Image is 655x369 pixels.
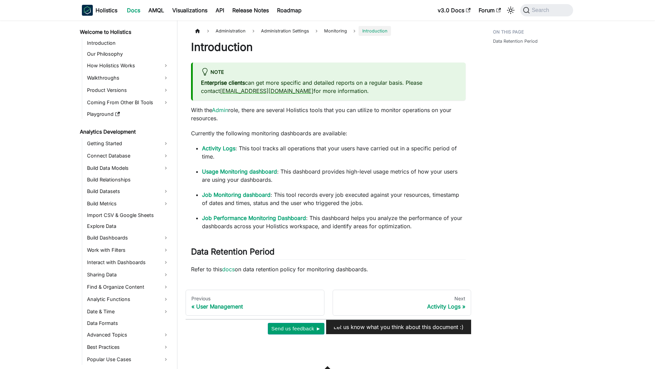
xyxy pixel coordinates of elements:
[191,129,466,137] p: Currently the following monitoring dashboards are available:
[191,26,204,36] a: Home page
[168,5,212,16] a: Visualizations
[85,72,171,83] a: Walkthroughs
[85,97,171,108] a: Coming From Other BI Tools
[202,215,306,221] a: Job Performance Monitoring Dashboard
[359,26,391,36] span: Introduction
[85,269,171,280] a: Sharing Data
[85,60,171,71] a: How Holistics Works
[191,265,466,273] p: Refer to this on data retention policy for monitoring dashboards.
[78,127,171,137] a: Analytics Development
[191,106,466,122] p: With the role, there are several Holistics tools that you can utilize to monitor operations on yo...
[530,7,553,13] span: Search
[202,168,277,175] a: Usage Monitoring dashboard
[85,282,171,292] a: Find & Organize Content
[85,163,171,174] a: Build Data Models
[85,329,171,340] a: Advanced Topics
[334,324,464,330] span: Let us know what you think about this document :)
[191,26,466,36] nav: Breadcrumbs
[82,5,93,16] img: Holistics
[191,247,466,260] h2: Data Retention Period
[85,342,171,353] a: Best Practices
[85,186,171,197] a: Build Datasets
[123,5,144,16] a: Docs
[228,5,273,16] a: Release Notes
[220,87,314,94] a: [EMAIL_ADDRESS][DOMAIN_NAME]
[520,4,573,16] button: Search (Command+K)
[96,6,117,14] b: Holistics
[144,5,168,16] a: AMQL
[85,150,171,161] a: Connect Database
[258,26,312,36] span: Administration Settings
[85,232,171,243] a: Build Dashboards
[493,38,538,44] a: Data Retention Period
[85,318,171,328] a: Data Formats
[191,40,466,54] h1: Introduction
[434,5,475,16] a: v3.0 Docs
[212,107,228,113] a: Admin
[271,324,321,333] span: Send us feedback ►
[85,354,171,365] a: Popular Use Cases
[85,210,171,220] a: Import CSV & Google Sheets
[85,221,171,231] a: Explore Data
[505,5,516,16] button: Switch between dark and light mode (currently system mode)
[85,257,171,268] a: Interact with Dashboards
[202,144,466,161] p: : This tool tracks all operations that your users have carried out in a specific period of time.
[85,49,171,59] a: Our Philosophy
[202,145,235,152] a: Activity Logs
[338,303,466,310] div: Activity Logs
[85,85,171,96] a: Product Versions
[202,167,466,184] p: : This dashboard provides high-level usage metrics of how your users are using your dashboards.
[202,214,466,230] p: : This dashboard helps you analyze the performance of your dashboards across your Holistics works...
[85,175,171,184] a: Build Relationships
[222,266,235,273] a: docs
[85,38,171,48] a: Introduction
[186,290,324,316] a: PreviousUser Management
[82,5,117,16] a: HolisticsHolisticsHolistics
[85,109,171,119] a: Playground
[85,138,171,149] a: Getting Started
[202,191,466,207] p: : This tool records every job executed against your resources, timestamp of dates and times, stat...
[333,290,471,316] a: NextActivity Logs
[191,303,319,310] div: User Management
[268,323,324,334] button: Send us feedback ►
[85,198,171,209] a: Build Metrics
[191,296,319,302] div: Previous
[212,26,249,36] span: Administration
[201,79,245,86] strong: Enterprise clients
[475,5,505,16] a: Forum
[321,26,350,36] span: Monitoring
[273,5,306,16] a: Roadmap
[85,294,171,305] a: Analytic Functions
[75,20,177,369] nav: Docs sidebar
[85,245,171,256] a: Work with Filters
[212,5,228,16] a: API
[201,79,457,95] p: can get more specific and detailed reports on a regular basis. Please contact for more information.
[201,68,457,77] div: Note
[338,296,466,302] div: Next
[85,306,171,317] a: Date & Time
[78,27,171,37] a: Welcome to Holistics
[186,290,471,316] nav: Docs pages
[202,191,271,198] a: Job Monitoring dashboard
